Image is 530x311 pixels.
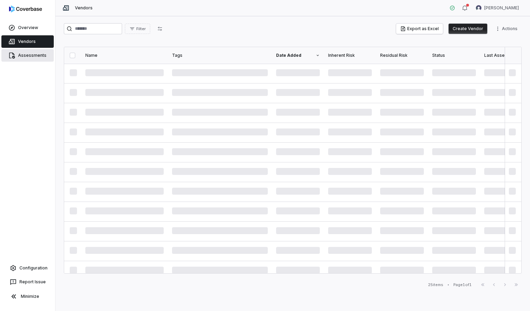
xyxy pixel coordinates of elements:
[380,53,424,58] div: Residual Risk
[484,5,519,11] span: [PERSON_NAME]
[1,35,54,48] a: Vendors
[3,290,52,303] button: Minimize
[136,26,146,32] span: Filter
[476,5,481,11] img: Meghan Paonessa avatar
[276,53,320,58] div: Date Added
[472,3,523,13] button: Meghan Paonessa avatar[PERSON_NAME]
[172,53,268,58] div: Tags
[3,276,52,288] button: Report Issue
[1,21,54,34] a: Overview
[85,53,164,58] div: Name
[328,53,372,58] div: Inherent Risk
[75,5,93,11] span: Vendors
[396,24,443,34] button: Export as Excel
[1,49,54,62] a: Assessments
[448,24,487,34] button: Create Vendor
[428,282,443,287] div: 25 items
[493,24,522,34] button: More actions
[484,53,528,58] div: Last Assessed
[453,282,472,287] div: Page 1 of 1
[447,282,449,287] div: •
[3,262,52,274] a: Configuration
[9,6,42,12] img: logo-D7KZi-bG.svg
[125,24,150,34] button: Filter
[432,53,476,58] div: Status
